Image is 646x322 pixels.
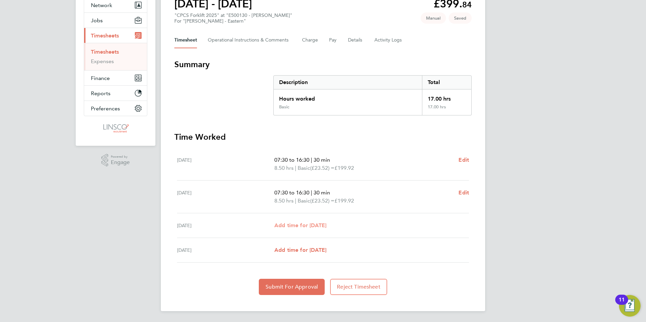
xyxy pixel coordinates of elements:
span: Timesheets [91,32,119,39]
button: Pay [329,32,337,48]
div: [DATE] [177,246,274,254]
span: 30 min [314,189,330,196]
img: linsco-logo-retina.png [101,123,129,134]
span: Edit [458,157,469,163]
span: Basic [298,197,310,205]
span: Basic [298,164,310,172]
span: | [295,197,296,204]
a: Go to home page [84,123,147,134]
span: £199.92 [334,165,354,171]
div: Timesheets [84,43,147,70]
span: Network [91,2,112,8]
span: Submit For Approval [266,284,318,290]
span: 30 min [314,157,330,163]
div: Summary [273,75,472,115]
a: Expenses [91,58,114,64]
div: [DATE] [177,221,274,230]
span: Reject Timesheet [337,284,380,290]
span: | [295,165,296,171]
button: Jobs [84,13,147,28]
a: Add time for [DATE] [274,221,326,230]
span: 07:30 to 16:30 [274,157,309,163]
a: Timesheets [91,49,119,55]
span: Add time for [DATE] [274,247,326,253]
button: Submit For Approval [259,279,325,295]
span: £199.92 [334,197,354,204]
span: Finance [91,75,110,81]
a: Powered byEngage [101,154,130,167]
section: Timesheet [174,59,472,295]
div: 11 [619,300,625,308]
span: 07:30 to 16:30 [274,189,309,196]
div: Total [422,76,471,89]
a: Edit [458,189,469,197]
a: Add time for [DATE] [274,246,326,254]
button: Open Resource Center, 11 new notifications [619,295,641,317]
div: Hours worked [274,89,422,104]
button: Preferences [84,101,147,116]
a: Edit [458,156,469,164]
span: Edit [458,189,469,196]
span: This timesheet was manually created. [421,12,446,24]
button: Operational Instructions & Comments [208,32,291,48]
span: (£23.52) = [310,165,334,171]
div: [DATE] [177,156,274,172]
button: Reject Timesheet [330,279,387,295]
div: 17.00 hrs [422,89,471,104]
h3: Time Worked [174,132,472,142]
h3: Summary [174,59,472,70]
span: This timesheet is Saved. [449,12,472,24]
span: | [311,189,312,196]
span: | [311,157,312,163]
button: Activity Logs [374,32,403,48]
button: Details [348,32,364,48]
div: For "[PERSON_NAME] - Eastern" [174,18,292,24]
button: Timesheet [174,32,197,48]
span: Preferences [91,105,120,112]
div: [DATE] [177,189,274,205]
button: Charge [302,32,318,48]
div: Basic [279,104,289,110]
div: Description [274,76,422,89]
span: Jobs [91,17,103,24]
button: Timesheets [84,28,147,43]
button: Finance [84,71,147,85]
span: Reports [91,90,110,97]
span: Add time for [DATE] [274,222,326,229]
div: "CPCS Forklift 2025" at "E500130 - [PERSON_NAME]" [174,12,292,24]
span: Powered by [111,154,130,160]
span: 8.50 hrs [274,197,294,204]
span: Engage [111,160,130,165]
div: 17.00 hrs [422,104,471,115]
span: (£23.52) = [310,197,334,204]
button: Reports [84,86,147,101]
span: 8.50 hrs [274,165,294,171]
